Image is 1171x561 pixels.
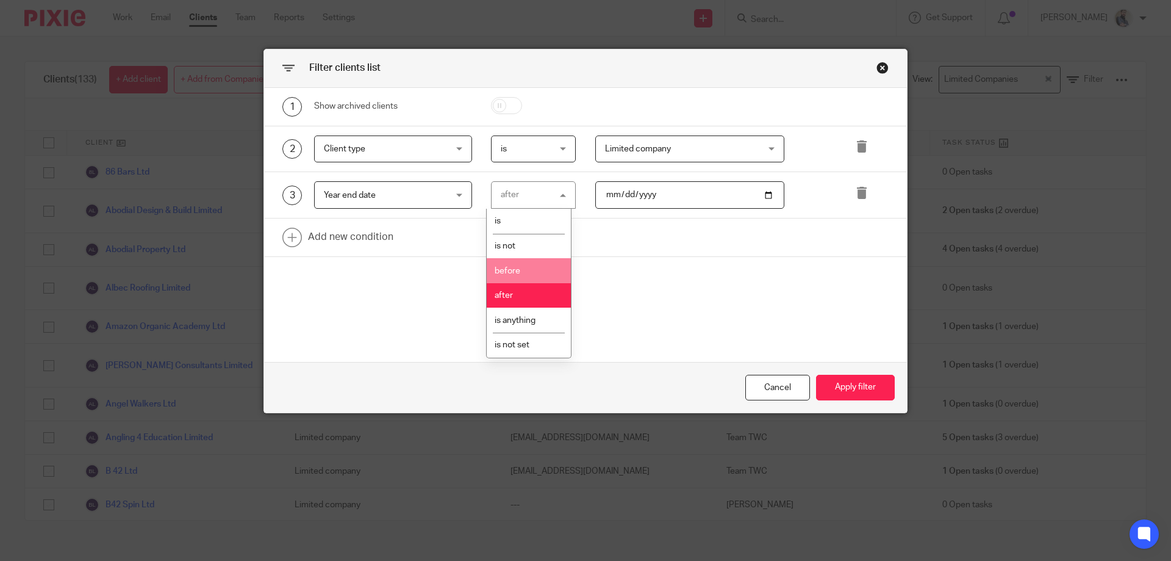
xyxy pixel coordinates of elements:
[745,375,810,401] div: Close this dialog window
[324,191,376,200] span: Year end date
[495,291,513,300] span: after
[309,63,381,73] span: Filter clients list
[495,217,501,225] span: is
[324,145,365,153] span: Client type
[282,97,302,117] div: 1
[605,145,671,153] span: Limited company
[282,139,302,159] div: 2
[495,242,515,250] span: is not
[501,145,507,153] span: is
[495,267,520,275] span: before
[595,181,785,209] input: YYYY-MM-DD
[816,375,895,401] button: Apply filter
[876,62,889,74] div: Close this dialog window
[495,316,535,325] span: is anything
[282,186,302,205] div: 3
[314,100,472,112] div: Show archived clients
[495,341,529,349] span: is not set
[501,190,519,199] div: after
